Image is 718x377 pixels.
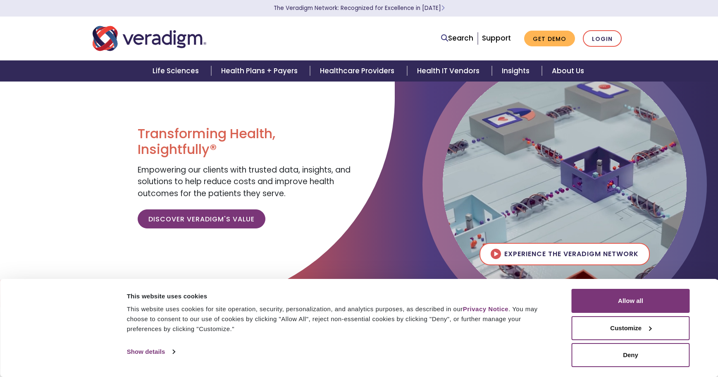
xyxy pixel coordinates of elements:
a: Life Sciences [143,60,211,82]
a: Support [482,33,511,43]
img: Veradigm logo [93,25,206,52]
div: This website uses cookies for site operation, security, personalization, and analytics purposes, ... [127,304,553,334]
a: Healthcare Providers [310,60,407,82]
h1: Transforming Health, Insightfully® [138,126,353,158]
a: Show details [127,346,175,358]
span: Learn More [441,4,445,12]
a: Discover Veradigm's Value [138,209,265,228]
div: This website uses cookies [127,291,553,301]
a: Health Plans + Payers [211,60,310,82]
button: Allow all [572,289,690,313]
button: Deny [572,343,690,367]
a: About Us [542,60,594,82]
a: Privacy Notice [463,305,508,312]
span: Empowering our clients with trusted data, insights, and solutions to help reduce costs and improv... [138,164,351,199]
a: Login [583,30,622,47]
a: Search [441,33,473,44]
a: Insights [492,60,542,82]
a: Get Demo [524,31,575,47]
a: Health IT Vendors [407,60,492,82]
button: Customize [572,316,690,340]
a: The Veradigm Network: Recognized for Excellence in [DATE]Learn More [274,4,445,12]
